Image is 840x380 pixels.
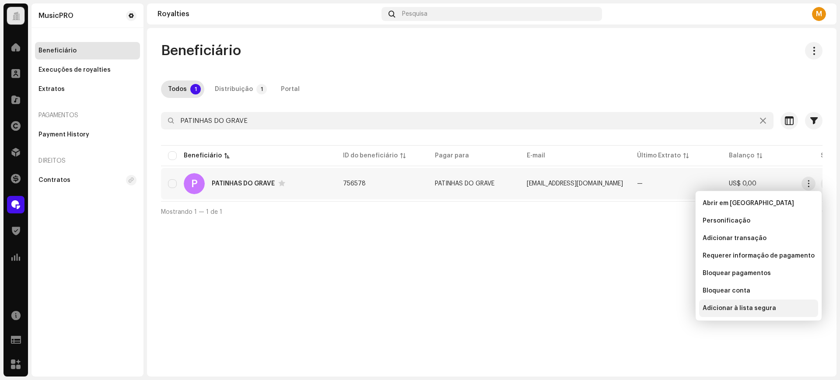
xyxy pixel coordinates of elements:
[435,181,494,187] span: PATINHAS DO GRAVE
[35,61,140,79] re-m-nav-item: Execuções de royalties
[35,42,140,59] re-m-nav-item: Beneficiário
[703,217,750,224] span: Personificação
[256,84,267,94] p-badge: 1
[343,151,398,160] div: ID do beneficiário
[161,209,222,215] span: Mostrando 1 — 1 de 1
[38,177,70,184] div: Contratos
[38,66,111,73] div: Execuções de royalties
[212,181,275,187] div: PATINHAS DO GRAVE
[35,105,140,126] re-a-nav-header: Pagamentos
[703,235,766,242] span: Adicionar transação
[527,181,623,187] span: ti+rev+jtfyr6@musicpro.live
[38,47,77,54] div: Beneficiário
[343,181,366,187] span: 756578
[38,86,65,93] div: Extratos
[637,151,681,160] div: Último Extrato
[703,252,815,259] span: Requerer informação de pagamento
[703,305,776,312] span: Adicionar à lista segura
[35,126,140,143] re-m-nav-item: Payment History
[281,80,300,98] div: Portal
[161,42,241,59] span: Beneficiário
[184,151,222,160] div: Beneficiário
[35,150,140,171] re-a-nav-header: Direitos
[157,10,378,17] div: Royalties
[729,181,756,187] span: US$ 0,00
[812,7,826,21] div: M
[190,84,201,94] p-badge: 1
[729,151,754,160] div: Balanço
[35,80,140,98] re-m-nav-item: Extratos
[402,10,427,17] span: Pesquisa
[184,173,205,194] div: P
[637,181,643,187] span: —
[38,131,89,138] div: Payment History
[703,287,750,294] span: Bloquear conta
[168,80,187,98] div: Todos
[703,200,794,207] span: Abrir em [GEOGRAPHIC_DATA]
[161,112,773,129] input: Pesquisa
[35,171,140,189] re-m-nav-item: Contratos
[703,270,771,277] span: Bloquear pagamentos
[215,80,253,98] div: Distribuição
[38,12,73,19] div: MusicPRO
